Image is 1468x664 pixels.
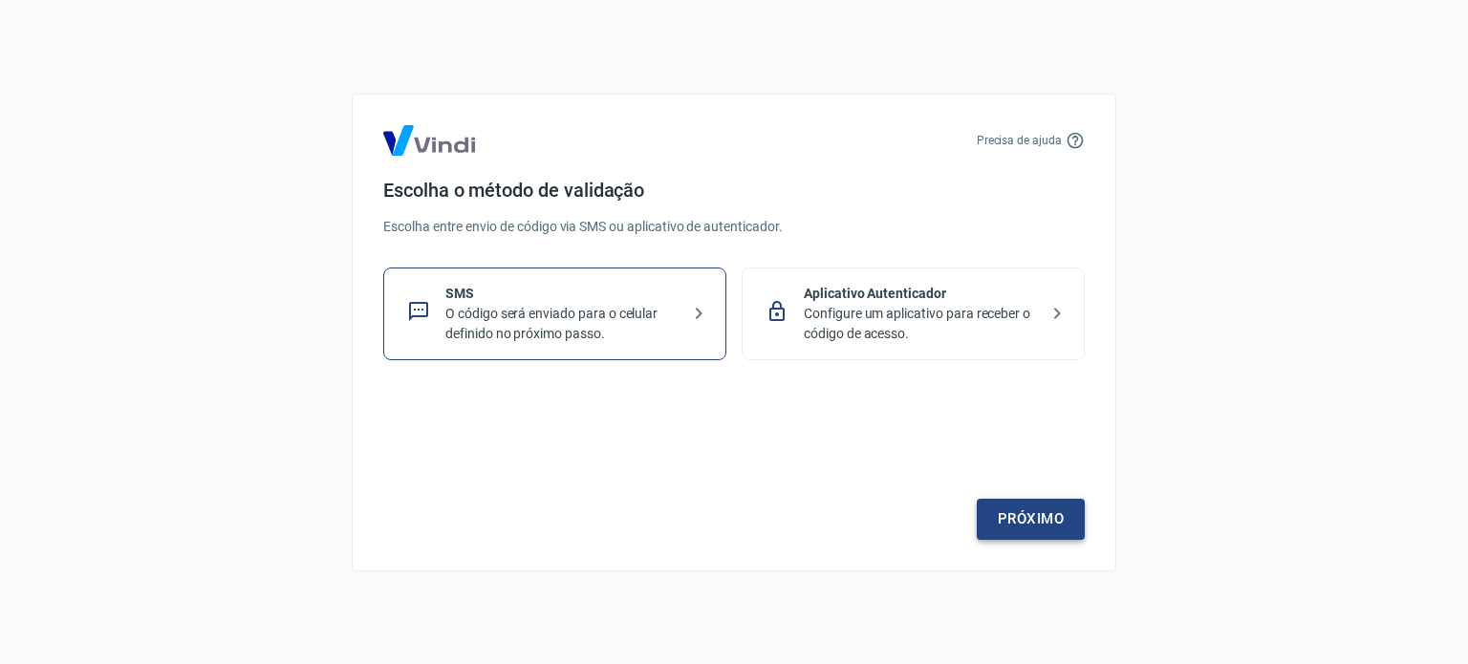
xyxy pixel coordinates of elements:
[804,284,1038,304] p: Aplicativo Autenticador
[383,268,726,360] div: SMSO código será enviado para o celular definido no próximo passo.
[445,284,680,304] p: SMS
[804,304,1038,344] p: Configure um aplicativo para receber o código de acesso.
[445,304,680,344] p: O código será enviado para o celular definido no próximo passo.
[742,268,1085,360] div: Aplicativo AutenticadorConfigure um aplicativo para receber o código de acesso.
[977,132,1062,149] p: Precisa de ajuda
[383,125,475,156] img: Logo Vind
[383,179,1085,202] h4: Escolha o método de validação
[977,499,1085,539] a: Próximo
[383,217,1085,237] p: Escolha entre envio de código via SMS ou aplicativo de autenticador.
